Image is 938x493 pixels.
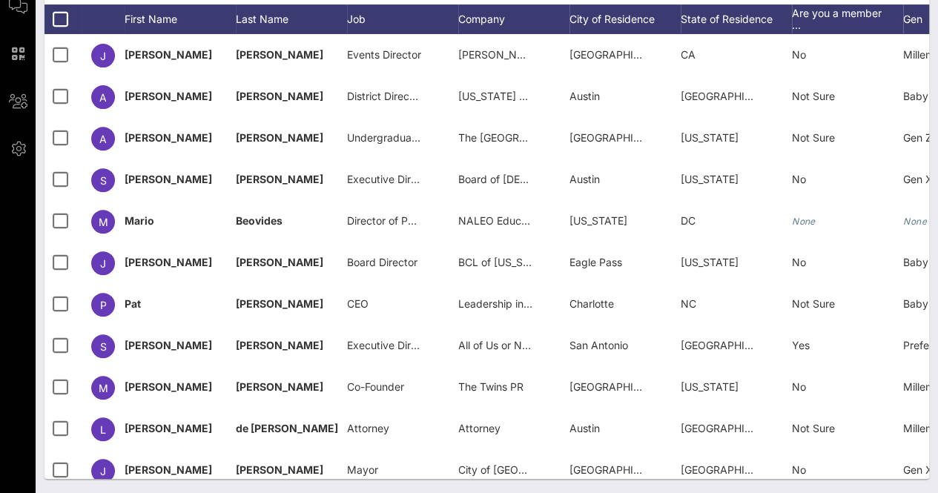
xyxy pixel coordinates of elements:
[681,90,787,102] span: [GEOGRAPHIC_DATA]
[100,423,106,436] span: L
[458,4,569,34] div: Company
[458,48,598,61] span: [PERSON_NAME] Consulting
[347,4,458,34] div: Job
[236,173,323,185] span: [PERSON_NAME]
[792,90,835,102] span: Not Sure
[903,216,927,227] i: None
[458,173,716,185] span: Board of [DEMOGRAPHIC_DATA] Legislative Leaders
[681,380,739,393] span: [US_STATE]
[792,173,806,185] span: No
[569,173,600,185] span: Austin
[792,339,810,351] span: Yes
[458,297,578,310] span: Leadership in the Clouds
[236,422,338,434] span: de [PERSON_NAME]
[681,463,787,476] span: [GEOGRAPHIC_DATA]
[236,4,347,34] div: Last Name
[458,90,644,102] span: [US_STATE] House of Representatives
[236,339,323,351] span: [PERSON_NAME]
[458,422,501,434] span: Attorney
[458,339,866,351] span: All of Us or None [US_STATE]-A Project of Legal Services for Prisoners with Children
[681,256,739,268] span: [US_STATE]
[125,173,212,185] span: [PERSON_NAME]
[458,463,663,476] span: City of [GEOGRAPHIC_DATA], [US_STATE]
[792,4,903,34] div: Are you a member …
[99,91,107,104] span: A
[125,463,212,476] span: [PERSON_NAME]
[569,422,600,434] span: Austin
[100,174,107,187] span: S
[569,256,622,268] span: Eagle Pass
[236,131,323,144] span: [PERSON_NAME]
[569,90,600,102] span: Austin
[569,4,681,34] div: City of Residence
[347,339,436,351] span: Executive Director
[347,214,541,227] span: Director of Policy and Legislative Affairs
[792,256,806,268] span: No
[681,131,739,144] span: [US_STATE]
[125,422,212,434] span: [PERSON_NAME]
[99,216,108,228] span: M
[569,297,614,310] span: Charlotte
[125,297,141,310] span: Pat
[458,131,644,144] span: The [GEOGRAPHIC_DATA][US_STATE]
[347,256,417,268] span: Board Director
[236,214,283,227] span: Beovides
[681,214,696,227] span: DC
[792,216,816,227] i: None
[569,131,676,144] span: [GEOGRAPHIC_DATA]
[347,131,463,144] span: Undergraduate Student
[347,90,423,102] span: District Director
[347,463,378,476] span: Mayor
[569,214,627,227] span: [US_STATE]
[458,214,581,227] span: NALEO Educational Fund
[792,48,806,61] span: No
[100,465,106,477] span: J
[347,173,436,185] span: Executive Director
[100,257,106,270] span: J
[347,380,404,393] span: Co-Founder
[100,340,107,353] span: S
[125,90,212,102] span: [PERSON_NAME]
[792,131,835,144] span: Not Sure
[125,256,212,268] span: [PERSON_NAME]
[347,297,369,310] span: CEO
[125,380,212,393] span: [PERSON_NAME]
[681,339,787,351] span: [GEOGRAPHIC_DATA]
[125,339,212,351] span: [PERSON_NAME]
[236,256,323,268] span: [PERSON_NAME]
[792,463,806,476] span: No
[125,131,212,144] span: [PERSON_NAME]
[125,4,236,34] div: First Name
[569,380,676,393] span: [GEOGRAPHIC_DATA]
[569,463,676,476] span: [GEOGRAPHIC_DATA]
[236,380,323,393] span: [PERSON_NAME]
[347,422,389,434] span: Attorney
[569,339,628,351] span: San Antonio
[569,48,676,61] span: [GEOGRAPHIC_DATA]
[792,297,835,310] span: Not Sure
[792,380,806,393] span: No
[236,463,323,476] span: [PERSON_NAME]
[347,48,421,61] span: Events Director
[681,422,787,434] span: [GEOGRAPHIC_DATA]
[100,299,107,311] span: P
[99,133,107,145] span: A
[681,48,696,61] span: CA
[792,422,835,434] span: Not Sure
[236,48,323,61] span: [PERSON_NAME]
[681,4,792,34] div: State of Residence
[99,382,108,394] span: M
[681,173,739,185] span: [US_STATE]
[236,90,323,102] span: [PERSON_NAME]
[125,214,154,227] span: Mario
[681,297,696,310] span: NC
[458,256,552,268] span: BCL of [US_STATE]
[458,380,524,393] span: The Twins PR
[125,48,212,61] span: [PERSON_NAME]
[100,50,106,62] span: J
[236,297,323,310] span: [PERSON_NAME]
